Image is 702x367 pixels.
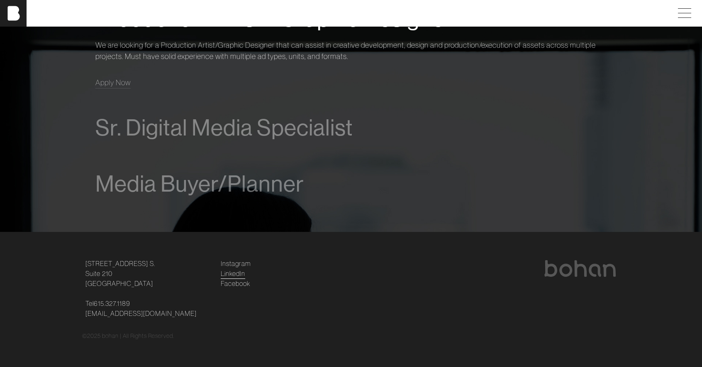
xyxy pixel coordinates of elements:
[544,260,617,277] img: bohan logo
[221,268,245,278] a: LinkedIn
[102,332,174,340] p: bohan | All Rights Reserved.
[94,298,130,308] a: 615.327.1189
[95,6,453,32] span: Production Artist / Graphic Designer
[85,298,211,318] p: Tel
[95,78,131,87] span: Apply Now
[95,77,131,88] a: Apply Now
[95,171,304,197] span: Media Buyer/Planner
[221,259,251,268] a: Instagram
[85,259,155,288] a: [STREET_ADDRESS] S.Suite 210[GEOGRAPHIC_DATA]
[95,39,607,62] p: We are looking for a Production Artist/Graphic Designer that can assist in creative development, ...
[95,115,353,140] span: Sr. Digital Media Specialist
[82,332,620,340] div: © 2025
[85,308,197,318] a: [EMAIL_ADDRESS][DOMAIN_NAME]
[221,278,250,288] a: Facebook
